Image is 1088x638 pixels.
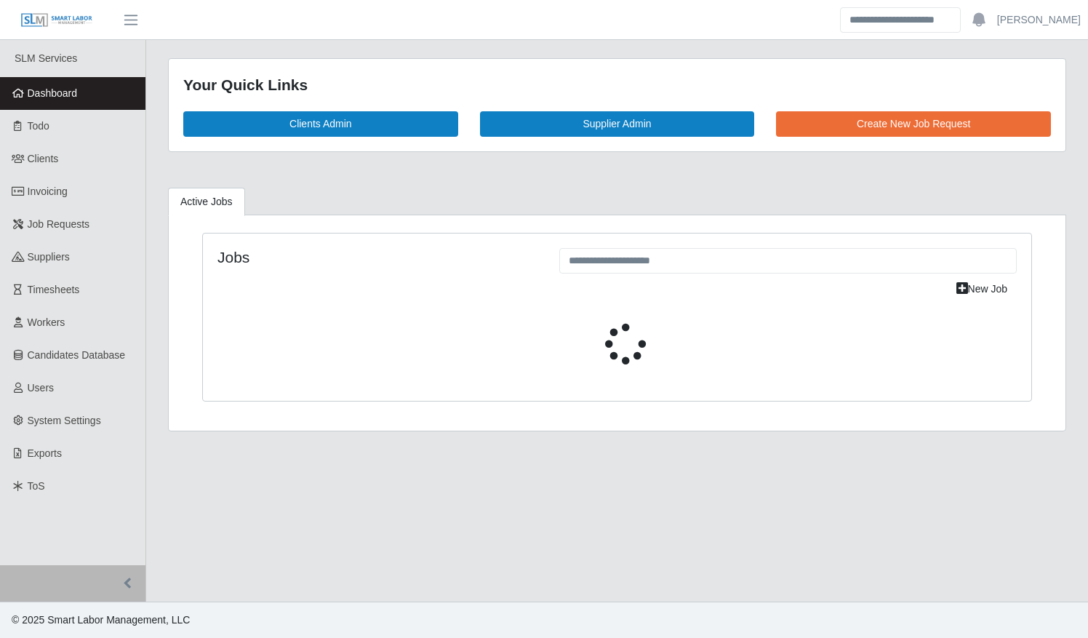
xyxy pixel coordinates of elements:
span: System Settings [28,415,101,426]
span: Candidates Database [28,349,126,361]
span: Dashboard [28,87,78,99]
a: [PERSON_NAME] [997,12,1081,28]
span: ToS [28,480,45,492]
div: Your Quick Links [183,73,1051,97]
a: Active Jobs [168,188,245,216]
a: Supplier Admin [480,111,755,137]
h4: Jobs [217,248,537,266]
span: © 2025 Smart Labor Management, LLC [12,614,190,626]
input: Search [840,7,961,33]
span: Exports [28,447,62,459]
span: Invoicing [28,186,68,197]
span: Workers [28,316,65,328]
span: Timesheets [28,284,80,295]
span: Users [28,382,55,394]
img: SLM Logo [20,12,93,28]
span: Job Requests [28,218,90,230]
a: New Job [947,276,1017,302]
span: Todo [28,120,49,132]
span: SLM Services [15,52,77,64]
a: Clients Admin [183,111,458,137]
a: Create New Job Request [776,111,1051,137]
span: Clients [28,153,59,164]
span: Suppliers [28,251,70,263]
